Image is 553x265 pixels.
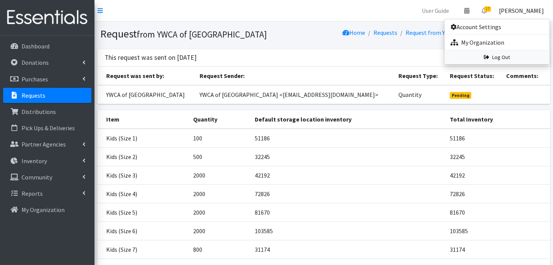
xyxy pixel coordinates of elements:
td: Kids (Size 5) [98,203,189,221]
span: 17 [484,6,491,12]
td: Quantity [394,85,445,104]
p: Inventory [22,157,47,165]
a: Home [343,29,366,36]
a: Reports [3,186,91,201]
td: 42192 [446,166,550,184]
td: 81670 [250,203,446,221]
td: Kids (Size 3) [98,166,189,184]
td: Kids (Size 1) [98,129,189,148]
p: Requests [22,92,45,99]
th: Default storage location inventory [250,110,446,129]
p: Partner Agencies [22,140,66,148]
td: 72826 [250,184,446,203]
a: Dashboard [3,39,91,54]
td: 81670 [446,203,550,221]
th: Total Inventory [446,110,550,129]
img: HumanEssentials [3,5,91,30]
p: Reports [22,190,43,197]
td: 2000 [189,203,250,221]
h3: This request was sent on [DATE] [105,54,197,62]
a: Requests [374,29,398,36]
a: Account Settings [445,19,550,34]
a: My Organization [445,35,550,50]
td: Kids (Size 2) [98,147,189,166]
td: 100 [189,129,250,148]
a: Pick Ups & Deliveries [3,120,91,136]
td: 103585 [446,221,550,240]
p: My Organization [22,206,65,214]
td: Kids (Size 7) [98,240,189,259]
td: 72826 [446,184,550,203]
th: Request Type: [394,67,445,85]
h1: Request [101,27,321,41]
a: My Organization [3,202,91,217]
p: Pick Ups & Deliveries [22,124,75,132]
a: Log Out [445,50,550,64]
a: 17 [476,3,493,18]
td: YWCA of [GEOGRAPHIC_DATA] <[EMAIL_ADDRESS][DOMAIN_NAME]> [195,85,394,104]
a: Inventory [3,153,91,168]
th: Request was sent by: [98,67,195,85]
td: 31174 [250,240,446,259]
p: Distributions [22,108,56,115]
td: 51186 [250,129,446,148]
a: Distributions [3,104,91,119]
td: Kids (Size 4) [98,184,189,203]
a: Requests [3,88,91,103]
th: Request Status: [445,67,502,85]
td: 32245 [250,147,446,166]
a: User Guide [416,3,455,18]
td: 800 [189,240,250,259]
th: Comments: [502,67,550,85]
td: 2000 [189,184,250,203]
td: 103585 [250,221,446,240]
td: 2000 [189,166,250,184]
a: Request from YWCA of [GEOGRAPHIC_DATA] at [DATE] [406,29,547,36]
th: Quantity [189,110,250,129]
a: Partner Agencies [3,137,91,152]
td: 51186 [446,129,550,148]
td: 42192 [250,166,446,184]
p: Donations [22,59,49,66]
a: Community [3,170,91,185]
p: Community [22,173,52,181]
td: 2000 [189,221,250,240]
th: Item [98,110,189,129]
p: Purchases [22,75,48,83]
p: Dashboard [22,42,50,50]
td: 32245 [446,147,550,166]
a: [PERSON_NAME] [493,3,550,18]
small: from YWCA of [GEOGRAPHIC_DATA] [137,29,267,40]
td: YWCA of [GEOGRAPHIC_DATA] [98,85,195,104]
th: Request Sender: [195,67,394,85]
td: Kids (Size 6) [98,221,189,240]
td: 500 [189,147,250,166]
td: 31174 [446,240,550,259]
a: Donations [3,55,91,70]
span: Pending [450,92,471,99]
a: Purchases [3,72,91,87]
